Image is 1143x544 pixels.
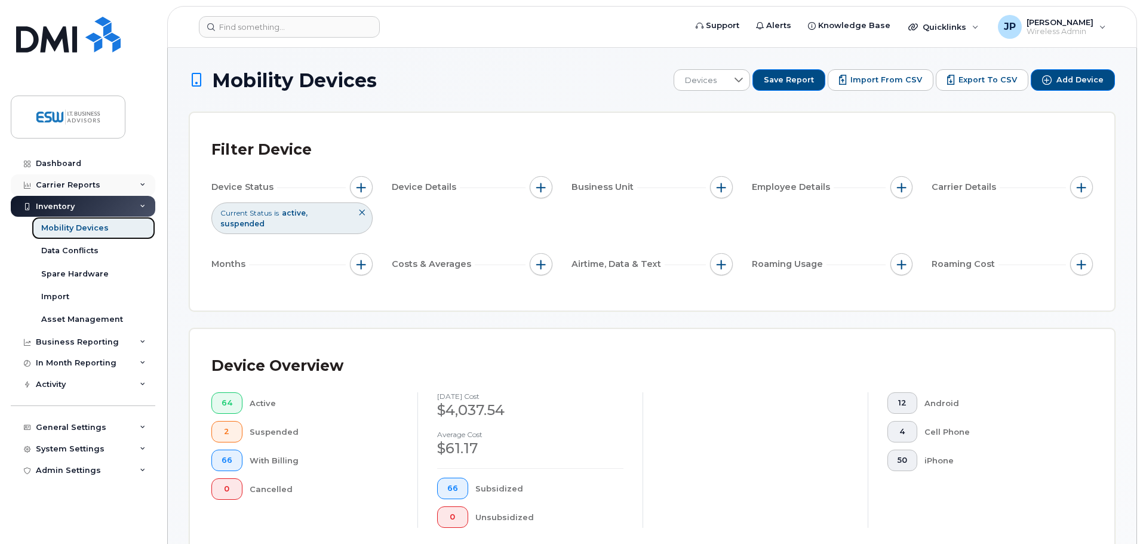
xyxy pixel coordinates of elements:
button: Export to CSV [936,69,1028,91]
span: Devices [674,70,727,91]
span: Import from CSV [850,75,922,85]
button: 0 [211,478,242,500]
span: 66 [222,456,232,465]
span: 66 [447,484,458,493]
span: 0 [222,484,232,494]
button: 66 [211,450,242,471]
span: Roaming Cost [932,258,998,271]
h4: [DATE] cost [437,392,623,400]
span: is [274,208,279,218]
div: Unsubsidized [475,506,624,528]
button: 0 [437,506,468,528]
div: $61.17 [437,438,623,459]
div: Active [250,392,399,414]
span: Months [211,258,249,271]
span: 12 [898,398,907,408]
span: 50 [898,456,907,465]
button: 4 [887,421,917,442]
span: Device Details [392,181,460,193]
span: Mobility Devices [212,70,377,91]
div: $4,037.54 [437,400,623,420]
button: Import from CSV [828,69,933,91]
span: 2 [222,427,232,437]
span: active [282,208,308,217]
button: 12 [887,392,917,414]
div: Cell Phone [924,421,1074,442]
span: 0 [447,512,458,522]
button: 2 [211,421,242,442]
button: Add Device [1031,69,1115,91]
div: Suspended [250,421,399,442]
div: Subsidized [475,478,624,499]
span: Business Unit [571,181,637,193]
div: Cancelled [250,478,399,500]
span: Carrier Details [932,181,1000,193]
span: Save Report [764,75,814,85]
div: Device Overview [211,351,343,382]
button: Save Report [752,69,825,91]
button: 50 [887,450,917,471]
span: 64 [222,398,232,408]
span: suspended [220,219,265,228]
span: Employee Details [752,181,834,193]
span: Roaming Usage [752,258,826,271]
span: Add Device [1056,75,1104,85]
span: Costs & Averages [392,258,475,271]
div: Filter Device [211,134,312,165]
div: Android [924,392,1074,414]
span: Current Status [220,208,272,218]
button: 66 [437,478,468,499]
h4: Average cost [437,431,623,438]
span: Airtime, Data & Text [571,258,665,271]
div: iPhone [924,450,1074,471]
div: With Billing [250,450,399,471]
span: 4 [898,427,907,437]
button: 64 [211,392,242,414]
span: Export to CSV [958,75,1017,85]
span: Device Status [211,181,277,193]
